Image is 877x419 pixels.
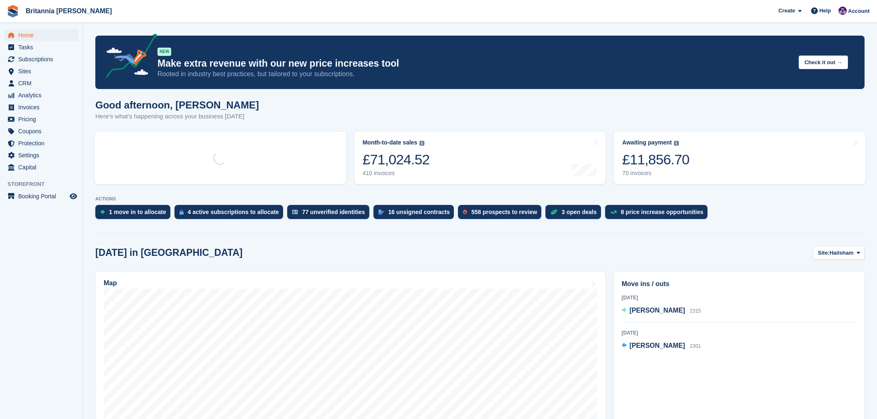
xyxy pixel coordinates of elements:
h2: [DATE] in [GEOGRAPHIC_DATA] [95,247,242,258]
span: Help [819,7,831,15]
span: Pricing [18,113,68,125]
span: 2315 [690,308,701,314]
span: Coupons [18,125,68,137]
span: CRM [18,77,68,89]
span: Site: [818,249,829,257]
h2: Move ins / outs [622,279,857,289]
div: Month-to-date sales [363,139,417,146]
img: contract_signature_icon-13c848040528278c33f63329250d36e43548de30e8caae1d1a13099fd9432cc5.svg [378,209,384,214]
span: Storefront [7,180,82,188]
a: menu [4,77,78,89]
span: Protection [18,137,68,149]
a: menu [4,125,78,137]
a: menu [4,29,78,41]
img: move_ins_to_allocate_icon-fdf77a2bb77ea45bf5b3d319d69a93e2d87916cf1d5bf7949dd705db3b84f3ca.svg [100,209,105,214]
a: menu [4,101,78,113]
a: 1 move in to allocate [95,205,174,223]
span: Hailsham [829,249,853,257]
a: 8 price increase opportunities [605,205,712,223]
div: [DATE] [622,294,857,301]
p: Make extra revenue with our new price increases tool [157,58,792,70]
a: Preview store [68,191,78,201]
a: Britannia [PERSON_NAME] [22,4,115,18]
div: 3 open deals [562,209,597,215]
span: Home [18,29,68,41]
span: [PERSON_NAME] [630,307,685,314]
img: prospect-51fa495bee0391a8d652442698ab0144808aea92771e9ea1ae160a38d050c398.svg [463,209,467,214]
div: 1 move in to allocate [109,209,166,215]
a: menu [4,89,78,101]
span: Settings [18,149,68,161]
a: menu [4,137,78,149]
h2: Map [104,279,117,287]
p: Here's what's happening across your business [DATE] [95,112,259,121]
span: Tasks [18,41,68,53]
img: deal-1b604bf984904fb50ccaf53a9ad4b4a5d6e5aea283cecdc64d6e3604feb123c2.svg [550,209,557,215]
button: Check it out → [799,55,848,69]
div: 16 unsigned contracts [388,209,450,215]
a: menu [4,190,78,202]
p: ACTIONS [95,196,865,202]
div: NEW [157,48,171,56]
button: Site: Hailsham [813,246,865,260]
span: Booking Portal [18,190,68,202]
div: 70 invoices [622,170,689,177]
div: £71,024.52 [363,151,430,168]
img: price_increase_opportunities-93ffe204e8149a01c8c9dc8f82e8f89637d9d84a8eef4429ea346261dce0b2c0.svg [610,210,617,214]
img: active_subscription_to_allocate_icon-d502201f5373d7db506a760aba3b589e785aa758c864c3986d89f69b8ff3... [179,209,184,215]
a: menu [4,53,78,65]
a: 3 open deals [545,205,605,223]
span: [PERSON_NAME] [630,342,685,349]
span: Create [778,7,795,15]
a: Month-to-date sales £71,024.52 410 invoices [354,132,606,184]
h1: Good afternoon, [PERSON_NAME] [95,99,259,111]
a: [PERSON_NAME] 2301 [622,341,701,352]
div: 4 active subscriptions to allocate [188,209,279,215]
a: menu [4,149,78,161]
img: icon-info-grey-7440780725fd019a000dd9b08b2336e03edf1995a4989e88bcd33f0948082b44.svg [674,141,679,146]
a: 77 unverified identities [287,205,373,223]
div: 410 invoices [363,170,430,177]
div: 77 unverified identities [302,209,365,215]
span: Invoices [18,101,68,113]
a: 16 unsigned contracts [373,205,458,223]
div: 558 prospects to review [471,209,537,215]
a: menu [4,113,78,125]
img: icon-info-grey-7440780725fd019a000dd9b08b2336e03edf1995a4989e88bcd33f0948082b44.svg [419,141,424,146]
a: menu [4,65,78,77]
a: menu [4,41,78,53]
a: menu [4,161,78,173]
span: Capital [18,161,68,173]
span: Subscriptions [18,53,68,65]
div: [DATE] [622,329,857,337]
p: Rooted in industry best practices, but tailored to your subscriptions. [157,70,792,79]
div: 8 price increase opportunities [621,209,703,215]
img: verify_identity-adf6edd0f0f0b5bbfe63781bf79b02c33cf7c696d77639b501bdc392416b5a36.svg [292,209,298,214]
span: Analytics [18,89,68,101]
span: Sites [18,65,68,77]
a: 558 prospects to review [458,205,545,223]
span: 2301 [690,343,701,349]
a: [PERSON_NAME] 2315 [622,306,701,316]
span: Account [848,7,870,15]
div: Awaiting payment [622,139,672,146]
img: stora-icon-8386f47178a22dfd0bd8f6a31ec36ba5ce8667c1dd55bd0f319d3a0aa187defe.svg [7,5,19,17]
img: Lee Dadgostar [838,7,847,15]
a: 4 active subscriptions to allocate [174,205,287,223]
a: Awaiting payment £11,856.70 70 invoices [614,132,865,184]
img: price-adjustments-announcement-icon-8257ccfd72463d97f412b2fc003d46551f7dbcb40ab6d574587a9cd5c0d94... [99,34,157,81]
div: £11,856.70 [622,151,689,168]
